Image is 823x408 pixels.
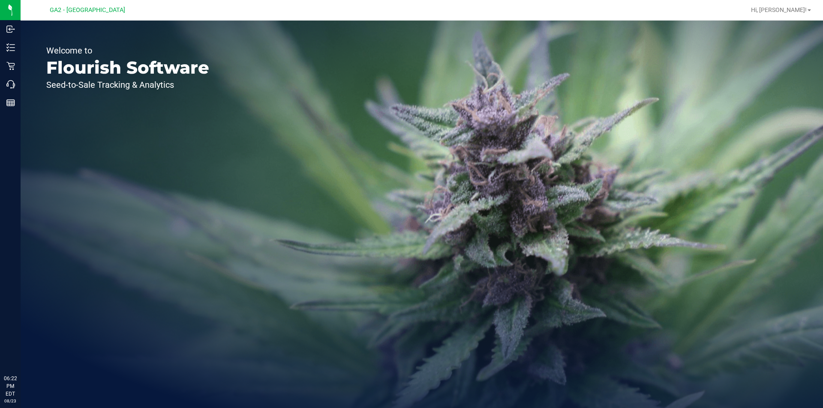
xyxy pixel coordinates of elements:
p: 06:22 PM EDT [4,375,17,398]
span: Hi, [PERSON_NAME]! [751,6,807,13]
p: Flourish Software [46,59,209,76]
inline-svg: Reports [6,98,15,107]
span: GA2 - [GEOGRAPHIC_DATA] [50,6,125,14]
inline-svg: Inventory [6,43,15,52]
p: 08/23 [4,398,17,404]
p: Welcome to [46,46,209,55]
inline-svg: Retail [6,62,15,70]
p: Seed-to-Sale Tracking & Analytics [46,80,209,89]
inline-svg: Inbound [6,25,15,33]
iframe: Resource center [9,340,34,365]
inline-svg: Call Center [6,80,15,89]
